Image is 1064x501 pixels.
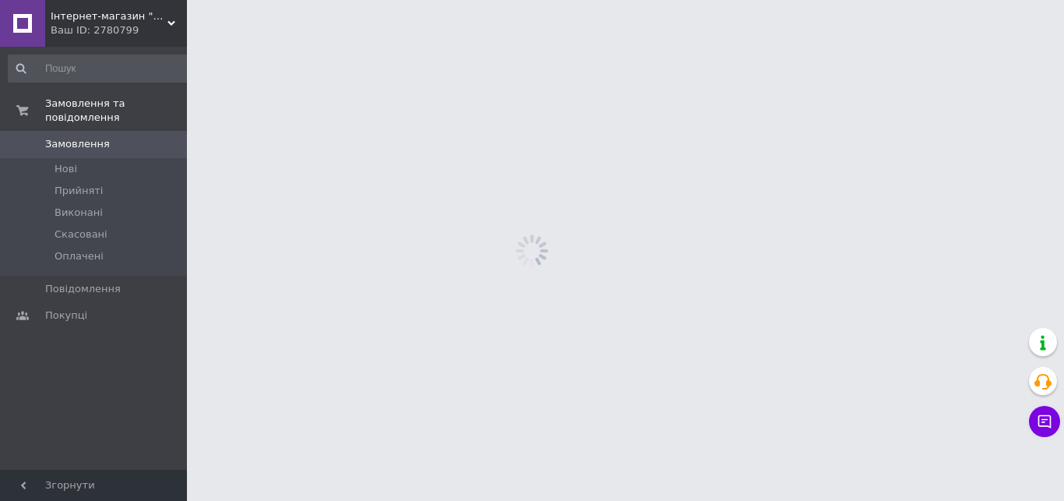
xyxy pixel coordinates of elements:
input: Пошук [8,55,192,83]
span: Замовлення та повідомлення [45,97,187,125]
span: Повідомлення [45,282,121,296]
span: Виконані [55,206,103,220]
button: Чат з покупцем [1029,406,1060,437]
span: Замовлення [45,137,110,151]
div: Ваш ID: 2780799 [51,23,187,37]
span: Покупці [45,309,87,323]
span: Нові [55,162,77,176]
span: Скасовані [55,228,107,242]
span: Інтернет-магазин "SmartPart" [51,9,167,23]
span: Оплачені [55,249,104,263]
span: Прийняті [55,184,103,198]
